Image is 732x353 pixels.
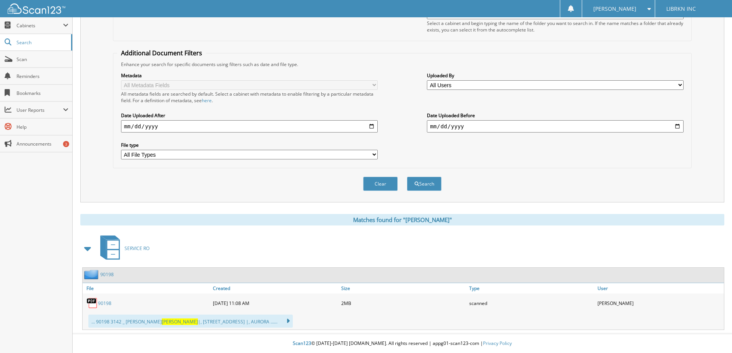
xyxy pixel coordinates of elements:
legend: Additional Document Filters [117,49,206,57]
span: Scan123 [293,340,311,346]
a: File [83,283,211,293]
a: here [202,97,212,104]
span: LIBRKN INC [666,7,696,11]
label: Date Uploaded After [121,112,378,119]
img: PDF.png [86,297,98,309]
div: 3 [63,141,69,147]
span: Bookmarks [17,90,68,96]
div: Matches found for "[PERSON_NAME]" [80,214,724,225]
div: Select a cabinet and begin typing the name of the folder you want to search in. If the name match... [427,20,684,33]
span: [PERSON_NAME] [593,7,636,11]
div: © [DATE]-[DATE] [DOMAIN_NAME]. All rights reserved | appg01-scan123-com | [73,334,732,353]
iframe: Chat Widget [694,316,732,353]
input: start [121,120,378,133]
label: File type [121,142,378,148]
span: Reminders [17,73,68,80]
button: Clear [363,177,398,191]
a: Created [211,283,339,293]
input: end [427,120,684,133]
label: Date Uploaded Before [427,112,684,119]
span: Cabinets [17,22,63,29]
a: 90198 [98,300,111,307]
label: Metadata [121,72,378,79]
a: SERVICE RO [96,233,149,264]
a: Size [339,283,468,293]
span: SERVICE RO [124,245,149,252]
a: 90198 [100,271,114,278]
span: Search [17,39,67,46]
button: Search [407,177,442,191]
a: Type [467,283,596,293]
div: [PERSON_NAME] [596,295,724,311]
div: scanned [467,295,596,311]
span: Scan [17,56,68,63]
label: Uploaded By [427,72,684,79]
div: [DATE] 11:08 AM [211,295,339,311]
a: Privacy Policy [483,340,512,346]
span: Help [17,124,68,130]
div: All metadata fields are searched by default. Select a cabinet with metadata to enable filtering b... [121,91,378,104]
span: Announcements [17,141,68,147]
span: [PERSON_NAME] [162,318,198,325]
a: User [596,283,724,293]
div: 2MB [339,295,468,311]
img: scan123-logo-white.svg [8,3,65,14]
div: ... 90198 3142 _ [PERSON_NAME] |, [STREET_ADDRESS] |, AURORA ...... [88,315,293,328]
span: User Reports [17,107,63,113]
img: folder2.png [84,270,100,279]
div: Enhance your search for specific documents using filters such as date and file type. [117,61,687,68]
